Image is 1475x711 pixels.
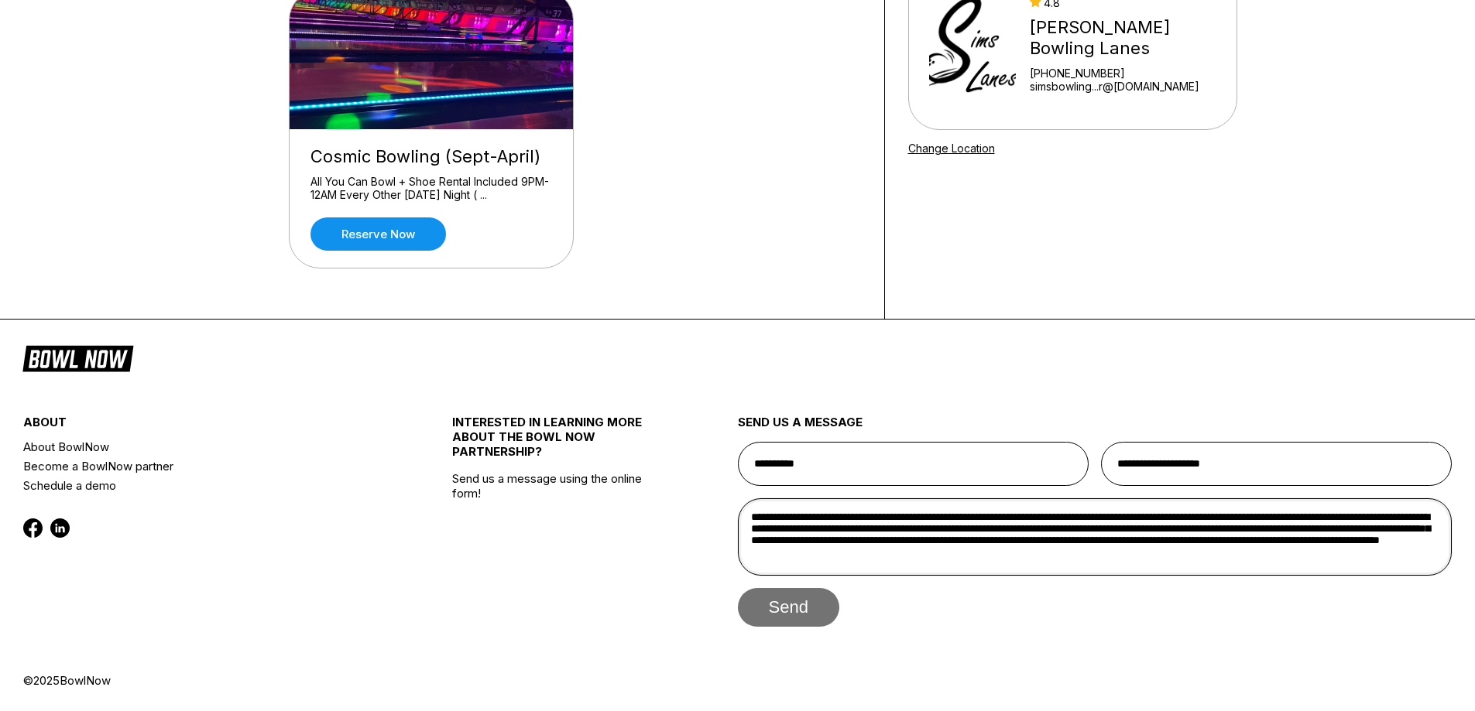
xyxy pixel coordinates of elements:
[908,142,995,155] a: Change Location
[452,381,667,673] div: Send us a message using the online form!
[1030,67,1229,80] div: [PHONE_NUMBER]
[310,217,446,251] a: Reserve now
[23,415,380,437] div: about
[23,673,1452,688] div: © 2025 BowlNow
[23,476,380,495] a: Schedule a demo
[1030,80,1229,93] a: simsbowling...r@[DOMAIN_NAME]
[23,437,380,456] a: About BowlNow
[452,415,667,471] div: INTERESTED IN LEARNING MORE ABOUT THE BOWL NOW PARTNERSHIP?
[1030,17,1229,59] div: [PERSON_NAME] Bowling Lanes
[310,175,552,202] div: All You Can Bowl + Shoe Rental Included 9PM-12AM Every Other [DATE] Night ( ...
[738,415,1453,442] div: send us a message
[23,456,380,476] a: Become a BowlNow partner
[738,588,839,627] button: send
[310,146,552,167] div: Cosmic Bowling (Sept-April)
